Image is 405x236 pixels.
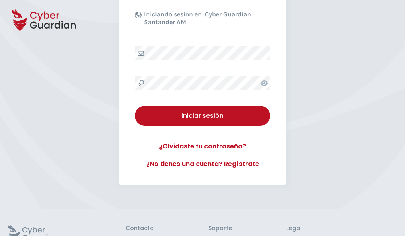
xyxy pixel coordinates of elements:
h3: Legal [286,225,397,232]
a: ¿Olvidaste tu contraseña? [135,142,270,151]
a: ¿No tienes una cuenta? Regístrate [135,159,270,169]
h3: Contacto [126,225,154,232]
div: Iniciar sesión [141,111,264,121]
button: Iniciar sesión [135,106,270,126]
h3: Soporte [208,225,232,232]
